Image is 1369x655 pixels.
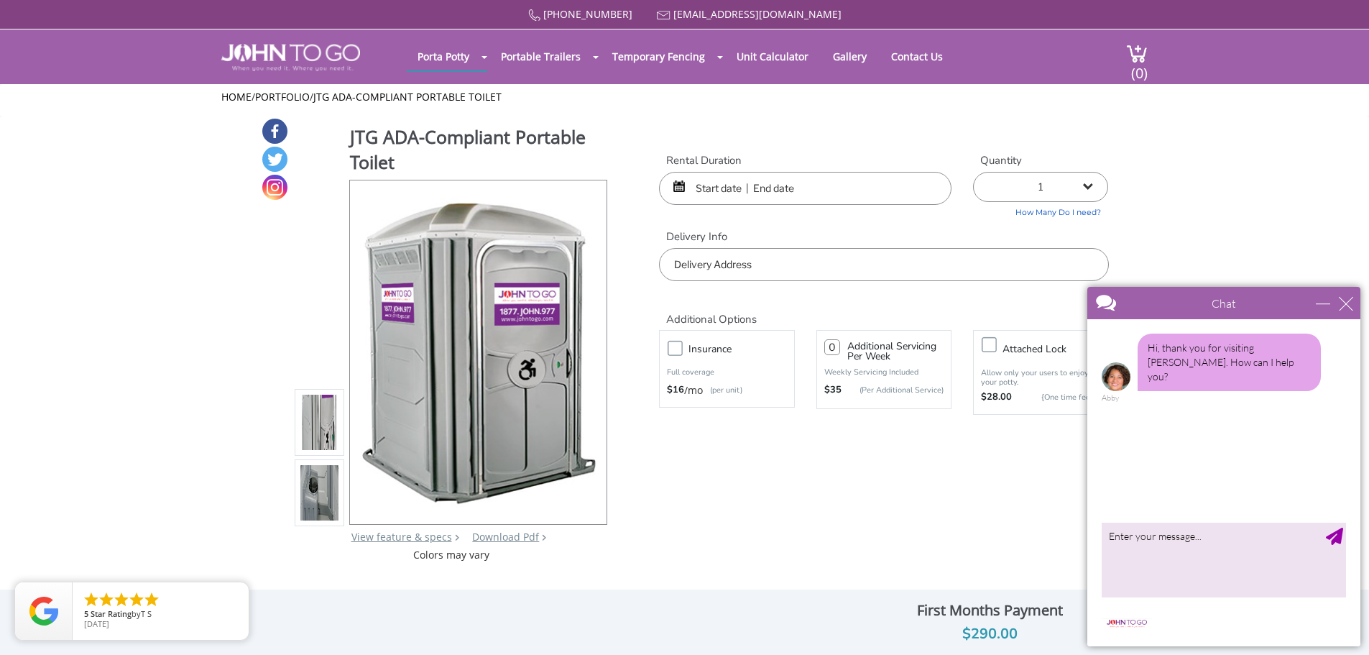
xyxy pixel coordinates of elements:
[601,42,716,70] a: Temporary Fencing
[816,598,1163,623] div: First Months Payment
[490,42,591,70] a: Portable Trailers
[659,248,1108,281] input: Delivery Address
[128,591,145,608] li: 
[221,90,252,104] a: Home
[262,119,287,144] a: Facebook
[688,340,801,358] h3: Insurance
[360,180,596,519] img: Product
[822,42,877,70] a: Gallery
[667,365,786,380] p: Full coverage
[472,530,539,544] a: Download Pdf
[973,202,1108,219] a: How Many Do I need?
[659,229,1108,244] label: Delivery Info
[1079,278,1369,655] iframe: Live Chat Box
[659,296,1108,326] h2: Additional Options
[667,383,786,398] div: /mo
[83,591,100,608] li: 
[824,367,944,377] p: Weekly Servicing Included
[300,253,339,592] img: Product
[1130,52,1148,83] span: (0)
[98,591,115,608] li: 
[659,153,951,168] label: Rental Duration
[84,608,88,619] span: 5
[726,42,819,70] a: Unit Calculator
[221,90,1148,104] ul: / /
[1126,44,1148,63] img: cart a
[703,383,742,398] p: (per unit)
[141,608,152,619] span: T S
[351,530,452,544] a: View feature & specs
[407,42,480,70] a: Porta Potty
[657,11,670,20] img: Mail
[84,618,109,629] span: [DATE]
[1002,340,1115,358] h3: Attached lock
[543,7,632,21] a: [PHONE_NUMBER]
[1019,390,1093,405] p: {One time fee}
[842,385,944,395] p: (Per Additional Service)
[528,9,540,22] img: Call
[350,124,609,178] h1: JTG ADA-Compliant Portable Toilet
[659,172,951,205] input: Start date | End date
[981,368,1100,387] p: Allow only your users to enjoy your potty.
[29,597,58,626] img: Review Rating
[981,390,1012,405] strong: $28.00
[143,591,160,608] li: 
[973,153,1108,168] label: Quantity
[84,610,237,620] span: by
[255,90,310,104] a: Portfolio
[667,383,684,398] strong: $16
[295,548,609,562] div: Colors may vary
[542,534,546,541] img: chevron.png
[880,42,954,70] a: Contact Us
[262,147,287,172] a: Twitter
[91,608,132,619] span: Star Rating
[824,339,840,355] input: 0
[824,383,842,398] strong: $35
[221,44,360,71] img: JOHN to go
[455,534,459,541] img: right arrow icon
[113,591,130,608] li: 
[847,342,944,362] h3: Additional Servicing Per Week
[313,90,502,104] a: JTG ADA-Compliant Portable Toilet
[262,175,287,200] a: Instagram
[816,623,1163,646] div: $290.00
[673,7,842,21] a: [EMAIL_ADDRESS][DOMAIN_NAME]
